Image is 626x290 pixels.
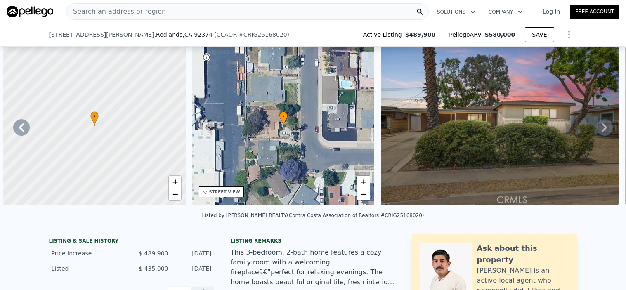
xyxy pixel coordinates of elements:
span: • [279,113,288,120]
div: [DATE] [175,249,212,257]
span: Pellego ARV [449,31,485,39]
div: LISTING & SALE HISTORY [49,238,214,246]
span: CCAOR [216,31,237,38]
span: + [172,177,177,187]
div: ( ) [214,31,289,39]
div: • [279,111,288,126]
div: Listing remarks [231,238,396,244]
div: This 3-bedroom, 2-bath home features a cozy family room with a welcoming fireplaceâ€”perfect for ... [231,248,396,287]
span: $489,900 [405,31,436,39]
div: STREET VIEW [209,189,240,195]
button: Show Options [561,26,577,43]
span: + [361,177,366,187]
span: # CRIG25168020 [239,31,287,38]
div: Price Increase [52,249,125,257]
span: − [361,189,366,199]
a: Zoom in [169,176,181,188]
span: , CA 92374 [182,31,213,38]
a: Zoom out [357,188,370,200]
div: • [90,111,99,126]
span: $ 489,900 [139,250,168,257]
img: Pellego [7,6,53,17]
span: • [90,113,99,120]
span: Active Listing [363,31,405,39]
a: Log In [533,7,570,16]
div: Ask about this property [477,243,569,266]
span: Search an address or region [66,7,166,17]
a: Free Account [570,5,619,19]
span: $ 435,000 [139,265,168,272]
img: Sale: 167346532 Parcel: 15677770 [381,47,619,205]
button: Company [482,5,529,19]
div: Listed [52,264,125,273]
div: Listed by [PERSON_NAME] REALTY (Contra Costa Association of Realtors #CRIG25168020) [202,212,424,218]
button: Solutions [430,5,482,19]
a: Zoom in [357,176,370,188]
button: SAVE [525,27,554,42]
span: − [172,189,177,199]
div: [DATE] [175,264,212,273]
a: Zoom out [169,188,181,200]
span: , Redlands [154,31,213,39]
span: [STREET_ADDRESS][PERSON_NAME] [49,31,154,39]
span: $580,000 [485,31,515,38]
